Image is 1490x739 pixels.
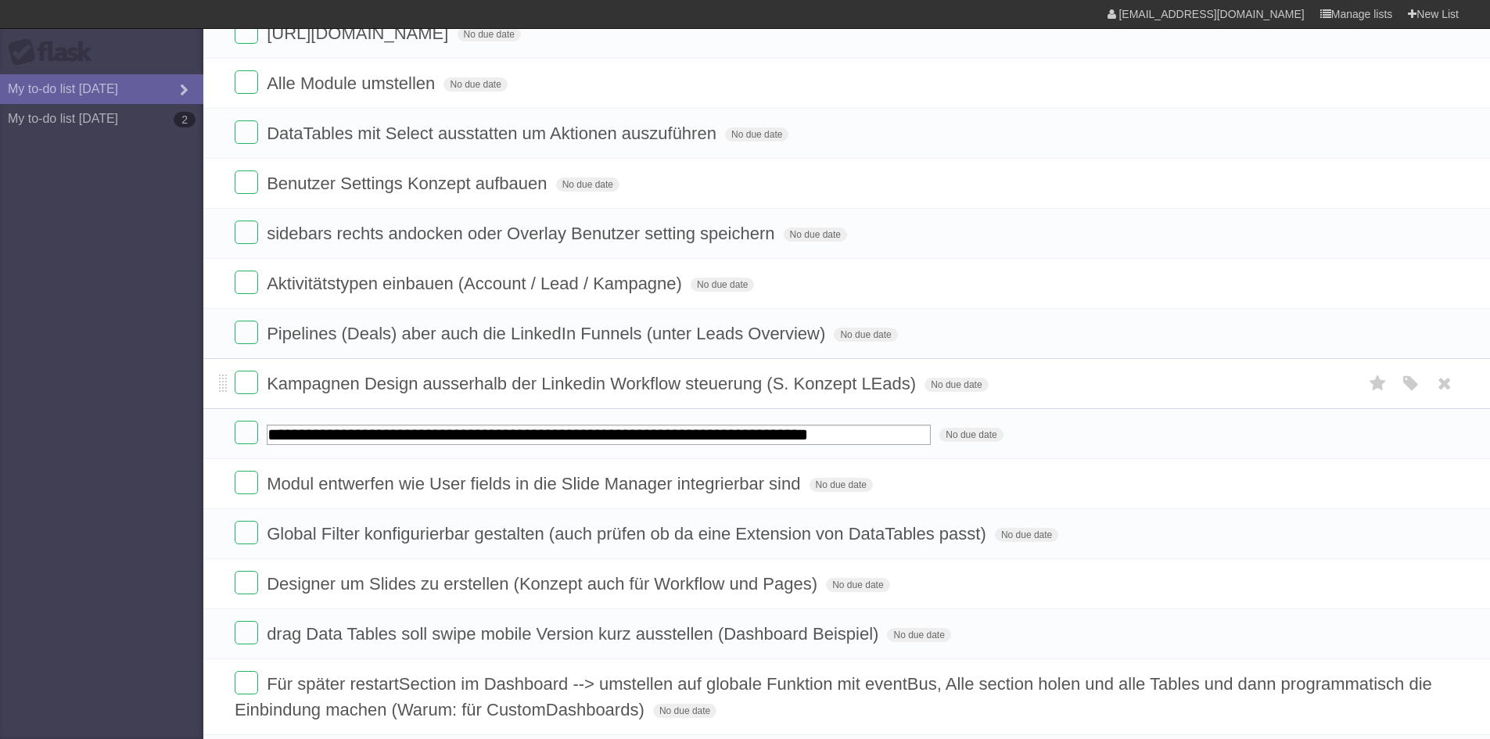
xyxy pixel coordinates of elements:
[995,528,1058,542] span: No due date
[267,624,882,644] span: drag Data Tables soll swipe mobile Version kurz ausstellen (Dashboard Beispiel)
[235,571,258,594] label: Done
[834,328,897,342] span: No due date
[826,578,889,592] span: No due date
[235,371,258,394] label: Done
[267,324,829,343] span: Pipelines (Deals) aber auch die LinkedIn Funnels (unter Leads Overview)
[235,70,258,94] label: Done
[267,274,686,293] span: Aktivitätstypen einbauen (Account / Lead / Kampagne)
[691,278,754,292] span: No due date
[235,20,258,44] label: Done
[725,127,788,142] span: No due date
[1363,371,1393,396] label: Star task
[235,271,258,294] label: Done
[235,521,258,544] label: Done
[653,704,716,718] span: No due date
[556,178,619,192] span: No due date
[887,628,950,642] span: No due date
[235,120,258,144] label: Done
[810,478,873,492] span: No due date
[235,221,258,244] label: Done
[443,77,507,91] span: No due date
[784,228,847,242] span: No due date
[267,124,720,143] span: DataTables mit Select ausstatten um Aktionen auszuführen
[458,27,521,41] span: No due date
[267,374,920,393] span: Kampagnen Design ausserhalb der Linkedin Workflow steuerung (S. Konzept LEads)
[174,112,196,127] b: 2
[939,428,1003,442] span: No due date
[267,23,452,43] span: [URL][DOMAIN_NAME]
[235,671,258,694] label: Done
[267,174,551,193] span: Benutzer Settings Konzept aufbauen
[235,621,258,644] label: Done
[267,74,439,93] span: Alle Module umstellen
[267,524,990,543] span: Global Filter konfigurierbar gestalten (auch prüfen ob da eine Extension von DataTables passt)
[925,378,988,392] span: No due date
[235,421,258,444] label: Done
[267,224,778,243] span: sidebars rechts andocken oder Overlay Benutzer setting speichern
[235,170,258,194] label: Done
[267,574,821,594] span: Designer um Slides zu erstellen (Konzept auch für Workflow und Pages)
[235,471,258,494] label: Done
[8,38,102,66] div: Flask
[235,321,258,344] label: Done
[267,474,804,493] span: Modul entwerfen wie User fields in die Slide Manager integrierbar sind
[235,674,1432,719] span: Für später restartSection im Dashboard --> umstellen auf globale Funktion mit eventBus, Alle sect...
